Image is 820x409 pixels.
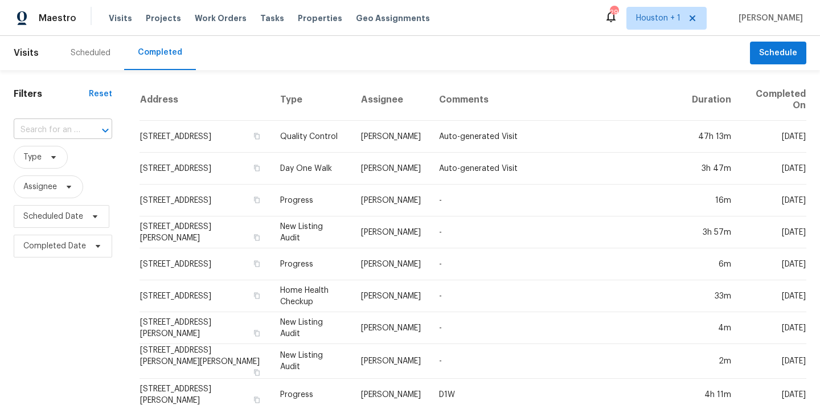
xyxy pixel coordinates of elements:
[146,13,181,24] span: Projects
[140,344,271,379] td: [STREET_ADDRESS][PERSON_NAME][PERSON_NAME]
[252,163,262,173] button: Copy Address
[271,121,352,153] td: Quality Control
[740,185,806,216] td: [DATE]
[195,13,247,24] span: Work Orders
[23,152,42,163] span: Type
[430,248,683,280] td: -
[271,79,352,121] th: Type
[430,280,683,312] td: -
[352,185,430,216] td: [PERSON_NAME]
[39,13,76,24] span: Maestro
[140,312,271,344] td: [STREET_ADDRESS][PERSON_NAME]
[683,216,740,248] td: 3h 57m
[352,248,430,280] td: [PERSON_NAME]
[683,280,740,312] td: 33m
[740,248,806,280] td: [DATE]
[271,248,352,280] td: Progress
[252,259,262,269] button: Copy Address
[740,153,806,185] td: [DATE]
[352,79,430,121] th: Assignee
[352,312,430,344] td: [PERSON_NAME]
[271,312,352,344] td: New Listing Audit
[271,280,352,312] td: Home Health Checkup
[140,153,271,185] td: [STREET_ADDRESS]
[740,280,806,312] td: [DATE]
[271,185,352,216] td: Progress
[430,185,683,216] td: -
[23,240,86,252] span: Completed Date
[252,131,262,141] button: Copy Address
[97,122,113,138] button: Open
[430,312,683,344] td: -
[352,280,430,312] td: [PERSON_NAME]
[430,216,683,248] td: -
[140,79,271,121] th: Address
[271,216,352,248] td: New Listing Audit
[23,211,83,222] span: Scheduled Date
[252,232,262,243] button: Copy Address
[683,79,740,121] th: Duration
[252,291,262,301] button: Copy Address
[740,216,806,248] td: [DATE]
[109,13,132,24] span: Visits
[352,153,430,185] td: [PERSON_NAME]
[14,88,89,100] h1: Filters
[140,121,271,153] td: [STREET_ADDRESS]
[89,88,112,100] div: Reset
[683,121,740,153] td: 47h 13m
[252,395,262,405] button: Copy Address
[352,121,430,153] td: [PERSON_NAME]
[252,195,262,205] button: Copy Address
[298,13,342,24] span: Properties
[140,280,271,312] td: [STREET_ADDRESS]
[271,344,352,379] td: New Listing Audit
[271,153,352,185] td: Day One Walk
[356,13,430,24] span: Geo Assignments
[759,46,797,60] span: Schedule
[252,328,262,338] button: Copy Address
[610,7,618,18] div: 29
[740,121,806,153] td: [DATE]
[140,185,271,216] td: [STREET_ADDRESS]
[430,121,683,153] td: Auto-generated Visit
[636,13,680,24] span: Houston + 1
[683,248,740,280] td: 6m
[430,153,683,185] td: Auto-generated Visit
[71,47,110,59] div: Scheduled
[740,79,806,121] th: Completed On
[734,13,803,24] span: [PERSON_NAME]
[23,181,57,193] span: Assignee
[138,47,182,58] div: Completed
[252,367,262,378] button: Copy Address
[683,312,740,344] td: 4m
[683,344,740,379] td: 2m
[430,344,683,379] td: -
[140,216,271,248] td: [STREET_ADDRESS][PERSON_NAME]
[430,79,683,121] th: Comments
[352,216,430,248] td: [PERSON_NAME]
[352,344,430,379] td: [PERSON_NAME]
[740,312,806,344] td: [DATE]
[740,344,806,379] td: [DATE]
[683,185,740,216] td: 16m
[750,42,806,65] button: Schedule
[683,153,740,185] td: 3h 47m
[14,40,39,66] span: Visits
[14,121,80,139] input: Search for an address...
[140,248,271,280] td: [STREET_ADDRESS]
[260,14,284,22] span: Tasks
